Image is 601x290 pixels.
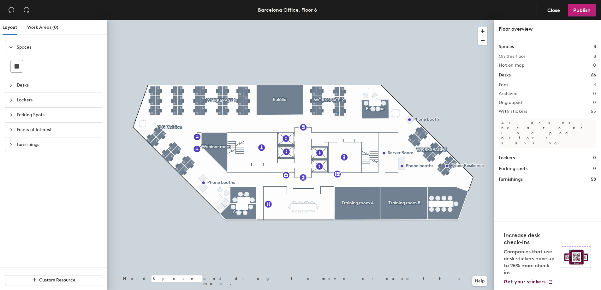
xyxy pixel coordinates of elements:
button: Redo (⌘ + ⇧ + Z) [20,4,33,16]
span: Close [547,7,560,13]
p: All desks need to be in a pod before saving [499,118,596,148]
h1: Lockers [499,154,515,161]
p: Companies that use desk stickers have up to 25% more check-ins. [504,248,558,276]
h2: 4 [593,82,596,88]
span: collapsed [9,128,13,132]
h2: Pods [499,82,508,88]
h2: 0 [593,100,596,105]
h1: 8 [593,43,596,50]
h1: 58 [591,176,596,183]
div: Barcelona Office, Floor 6 [258,6,317,14]
h2: Archived [499,91,517,96]
h2: On this floor [499,54,526,59]
button: Custom Resource [5,275,102,285]
h2: 8 [593,54,596,59]
h1: Desks [499,72,511,79]
span: Work Areas (0) [27,25,58,30]
h1: Parking spots [499,165,527,172]
span: Spaces [17,40,98,55]
span: Desks [17,78,98,93]
span: collapsed [9,143,13,147]
span: Layout [3,25,17,30]
h1: 66 [591,72,596,79]
span: Parking Spots [17,108,98,122]
span: Points of Interest [17,123,98,137]
div: Floor overview [499,25,596,33]
span: collapsed [9,113,13,117]
span: Publish [573,7,591,13]
h1: Spaces [499,43,514,50]
h1: 0 [593,154,596,161]
h2: With stickers [499,109,527,114]
h2: 0 [593,91,596,96]
a: Get your stickers [504,279,553,285]
img: Sticker logo [562,246,591,268]
span: Get your stickers [504,279,545,285]
button: Close [542,4,565,16]
button: Publish [568,4,596,16]
h2: Ungrouped [499,100,522,105]
span: collapsed [9,83,13,87]
span: Custom Resource [39,277,75,283]
span: Lockers [17,93,98,107]
span: Furnishings [17,137,98,152]
h2: 65 [591,109,596,114]
button: Undo (⌘ + Z) [5,4,18,16]
h4: Increase desk check-ins [504,232,558,246]
span: collapsed [9,98,13,102]
span: expanded [9,45,13,49]
h1: 0 [593,165,596,172]
h1: Furnishings [499,176,523,183]
h2: 0 [593,63,596,68]
h2: Not on map [499,63,524,68]
button: Help [472,276,487,286]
